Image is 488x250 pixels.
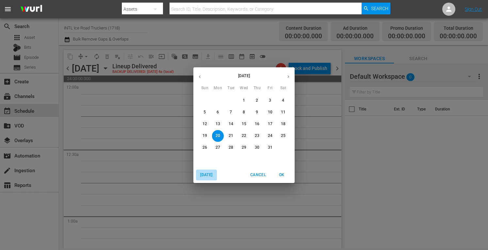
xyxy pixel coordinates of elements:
[196,170,217,180] button: [DATE]
[371,3,388,14] span: Search
[250,172,266,178] span: Cancel
[248,170,268,180] button: Cancel
[225,142,237,154] button: 28
[216,121,220,127] p: 13
[212,142,224,154] button: 27
[199,142,211,154] button: 26
[199,107,211,118] button: 5
[242,145,246,150] p: 29
[255,133,259,139] p: 23
[225,130,237,142] button: 21
[251,142,263,154] button: 30
[269,98,271,103] p: 3
[277,107,289,118] button: 11
[274,172,289,178] span: OK
[199,118,211,130] button: 12
[212,85,224,92] span: Mon
[465,7,482,12] a: Sign Out
[282,98,284,103] p: 4
[16,2,47,17] img: ans4CAIJ8jUAAAAAAAAAAAAAAAAAAAAAAAAgQb4GAAAAAAAAAAAAAAAAAAAAAAAAJMjXAAAAAAAAAAAAAAAAAAAAAAAAgAT5G...
[225,107,237,118] button: 7
[229,121,233,127] p: 14
[206,73,282,79] p: [DATE]
[281,121,285,127] p: 18
[238,118,250,130] button: 15
[229,133,233,139] p: 21
[242,133,246,139] p: 22
[251,118,263,130] button: 16
[238,130,250,142] button: 22
[216,145,220,150] p: 27
[268,133,272,139] p: 24
[264,85,276,92] span: Fri
[277,118,289,130] button: 18
[251,95,263,107] button: 2
[268,109,272,115] p: 10
[217,109,219,115] p: 6
[264,130,276,142] button: 24
[225,85,237,92] span: Tue
[4,5,12,13] span: menu
[255,121,259,127] p: 16
[255,145,259,150] p: 30
[199,130,211,142] button: 19
[251,130,263,142] button: 23
[264,142,276,154] button: 31
[264,118,276,130] button: 17
[212,107,224,118] button: 6
[264,107,276,118] button: 10
[268,145,272,150] p: 31
[242,121,246,127] p: 15
[199,172,214,178] span: [DATE]
[203,121,207,127] p: 12
[277,85,289,92] span: Sat
[277,95,289,107] button: 4
[238,142,250,154] button: 29
[203,109,206,115] p: 5
[216,133,220,139] p: 20
[212,118,224,130] button: 13
[199,85,211,92] span: Sun
[264,95,276,107] button: 3
[225,118,237,130] button: 14
[271,170,292,180] button: OK
[238,107,250,118] button: 8
[268,121,272,127] p: 17
[243,98,245,103] p: 1
[212,130,224,142] button: 20
[203,145,207,150] p: 26
[281,109,285,115] p: 11
[243,109,245,115] p: 8
[238,95,250,107] button: 1
[277,130,289,142] button: 25
[251,85,263,92] span: Thu
[256,109,258,115] p: 9
[230,109,232,115] p: 7
[251,107,263,118] button: 9
[203,133,207,139] p: 19
[256,98,258,103] p: 2
[229,145,233,150] p: 28
[281,133,285,139] p: 25
[238,85,250,92] span: Wed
